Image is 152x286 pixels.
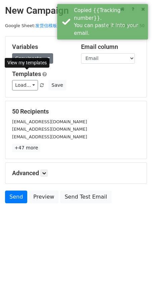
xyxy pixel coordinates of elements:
a: Copy/paste... [12,53,53,64]
h5: Variables [12,43,71,51]
a: Send Test Email [60,191,111,203]
a: Load... [12,80,38,90]
div: Copied {{Tracking number}}. You can paste it into your email. [74,7,145,37]
div: 聊天小组件 [118,254,152,286]
small: [EMAIL_ADDRESS][DOMAIN_NAME] [12,127,87,132]
small: [EMAIL_ADDRESS][DOMAIN_NAME] [12,134,87,139]
a: Send [5,191,27,203]
h5: Advanced [12,169,140,177]
small: Google Sheet: [5,23,57,28]
h5: Email column [81,43,140,51]
a: 发货信模板 [35,23,57,28]
button: Save [48,80,66,90]
a: +47 more [12,144,40,152]
h2: New Campaign [5,5,147,16]
div: View my templates [5,58,49,68]
iframe: Chat Widget [118,254,152,286]
h5: 50 Recipients [12,108,140,115]
a: Templates [12,70,41,77]
small: [EMAIL_ADDRESS][DOMAIN_NAME] [12,119,87,124]
a: Preview [29,191,59,203]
